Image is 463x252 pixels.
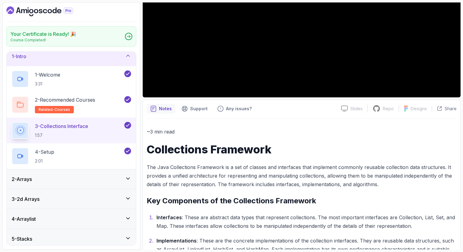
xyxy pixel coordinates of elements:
[383,106,394,112] p: Repo
[7,169,136,189] button: 2-Arrays
[156,214,182,220] strong: Interfaces
[10,30,76,38] h2: Your Certificate is Ready! 🎉
[35,132,88,138] p: 1:57
[12,53,26,60] h3: 1 - Intro
[411,106,427,112] p: Designs
[12,70,131,88] button: 1-Welcome3:31
[147,163,457,189] p: The Java Collections Framework is a set of classes and interfaces that implement commonly reusabl...
[147,127,457,136] p: ~3 min read
[156,213,457,230] p: : These are abstract data types that represent collections. The most important interfaces are Col...
[156,238,197,244] strong: Implementations
[7,229,136,249] button: 5-Stacks
[6,6,87,16] a: Dashboard
[445,106,457,112] p: Share
[10,38,76,43] p: Course Completed!
[35,71,60,78] p: 1 - Welcome
[147,196,457,206] h2: Key Components of the Collections Framework
[12,235,32,243] h3: 5 - Stacks
[7,47,136,66] button: 1-Intro
[7,209,136,229] button: 4-Arraylist
[35,158,54,164] p: 2:01
[147,143,457,156] h1: Collections Framework
[12,175,32,183] h3: 2 - Arrays
[35,148,54,156] p: 4 - Setup
[6,26,136,47] a: Your Certificate is Ready! 🎉Course Completed!
[12,148,131,165] button: 4-Setup2:01
[432,106,457,112] button: Share
[12,195,40,203] h3: 3 - 2d Arrays
[35,96,95,103] p: 2 - Recommended Courses
[39,107,70,112] span: related-courses
[12,96,131,113] button: 2-Recommended Coursesrelated-courses
[12,215,36,223] h3: 4 - Arraylist
[35,81,60,87] p: 3:31
[35,122,88,130] p: 3 - Collections Interface
[12,122,131,139] button: 3-Collections Interface1:57
[350,106,363,112] p: Slides
[7,189,136,209] button: 3-2d Arrays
